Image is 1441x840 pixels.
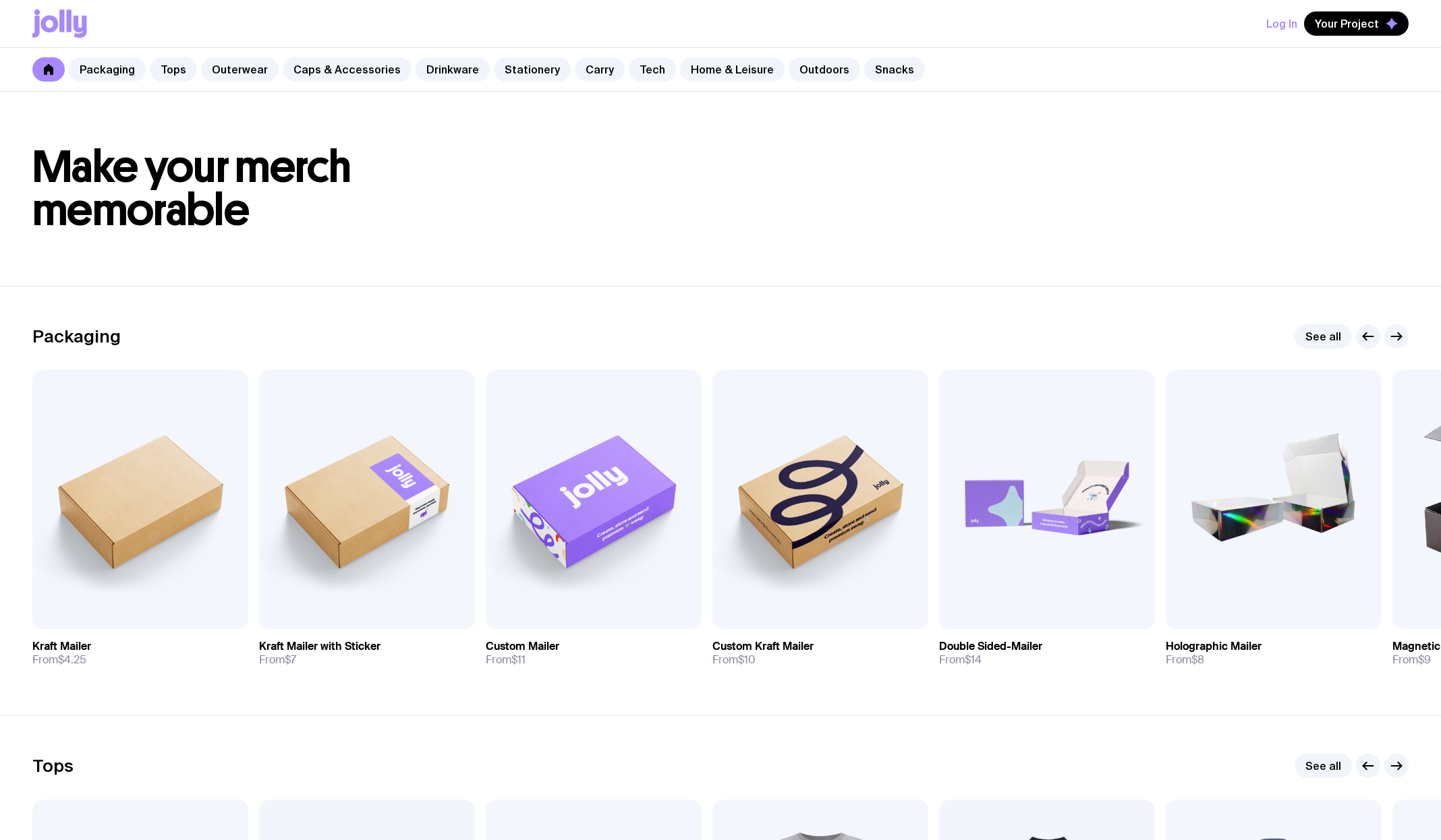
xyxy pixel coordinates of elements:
[1304,11,1409,36] button: Your Project
[1295,754,1352,778] a: See all
[1166,640,1262,653] h3: Holographic Mailer
[939,653,982,667] span: From
[789,57,860,82] a: Outdoors
[629,57,676,82] a: Tech
[1166,653,1204,667] span: From
[283,57,412,82] a: Caps & Accessories
[486,640,559,653] h3: Custom Mailer
[939,640,1042,653] h3: Double Sided-Mailer
[259,653,296,667] span: From
[864,57,925,82] a: Snacks
[32,756,74,776] h2: Tops
[1266,11,1297,36] button: Log In
[259,640,380,653] h3: Kraft Mailer with Sticker
[712,629,928,678] a: Custom Kraft MailerFrom$10
[494,57,571,82] a: Stationery
[939,629,1155,678] a: Double Sided-MailerFrom$14
[486,653,526,667] span: From
[1418,653,1431,667] span: $9
[575,57,625,82] a: Carry
[680,57,785,82] a: Home & Leisure
[285,653,296,667] span: $7
[965,653,982,667] span: $14
[32,140,351,237] span: Make your merch memorable
[58,653,86,667] span: $4.25
[32,629,248,678] a: Kraft MailerFrom$4.25
[486,629,702,678] a: Custom MailerFrom$11
[738,653,756,667] span: $10
[1191,653,1204,667] span: $8
[69,57,146,82] a: Packaging
[32,326,121,347] h2: Packaging
[1295,324,1352,349] a: See all
[150,57,197,82] a: Tops
[511,653,526,667] span: $11
[1392,653,1431,667] span: From
[1166,629,1382,678] a: Holographic MailerFrom$8
[712,640,814,653] h3: Custom Kraft Mailer
[259,629,475,678] a: Kraft Mailer with StickerFrom$7
[712,653,756,667] span: From
[32,640,91,653] h3: Kraft Mailer
[1315,17,1379,30] span: Your Project
[201,57,279,82] a: Outerwear
[416,57,490,82] a: Drinkware
[32,653,86,667] span: From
